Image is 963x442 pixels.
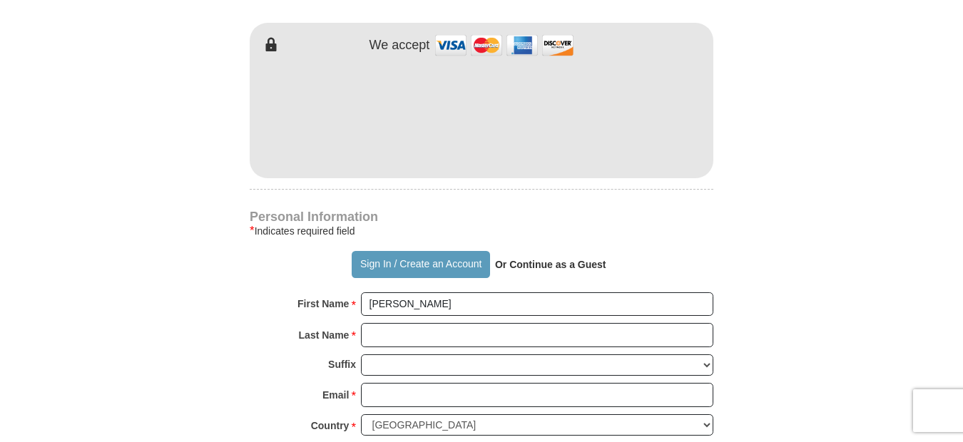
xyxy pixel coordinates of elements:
[370,38,430,53] h4: We accept
[311,416,350,436] strong: Country
[433,30,576,61] img: credit cards accepted
[328,354,356,374] strong: Suffix
[322,385,349,405] strong: Email
[250,211,713,222] h4: Personal Information
[495,259,606,270] strong: Or Continue as a Guest
[297,294,349,314] strong: First Name
[299,325,350,345] strong: Last Name
[352,251,489,278] button: Sign In / Create an Account
[250,222,713,240] div: Indicates required field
